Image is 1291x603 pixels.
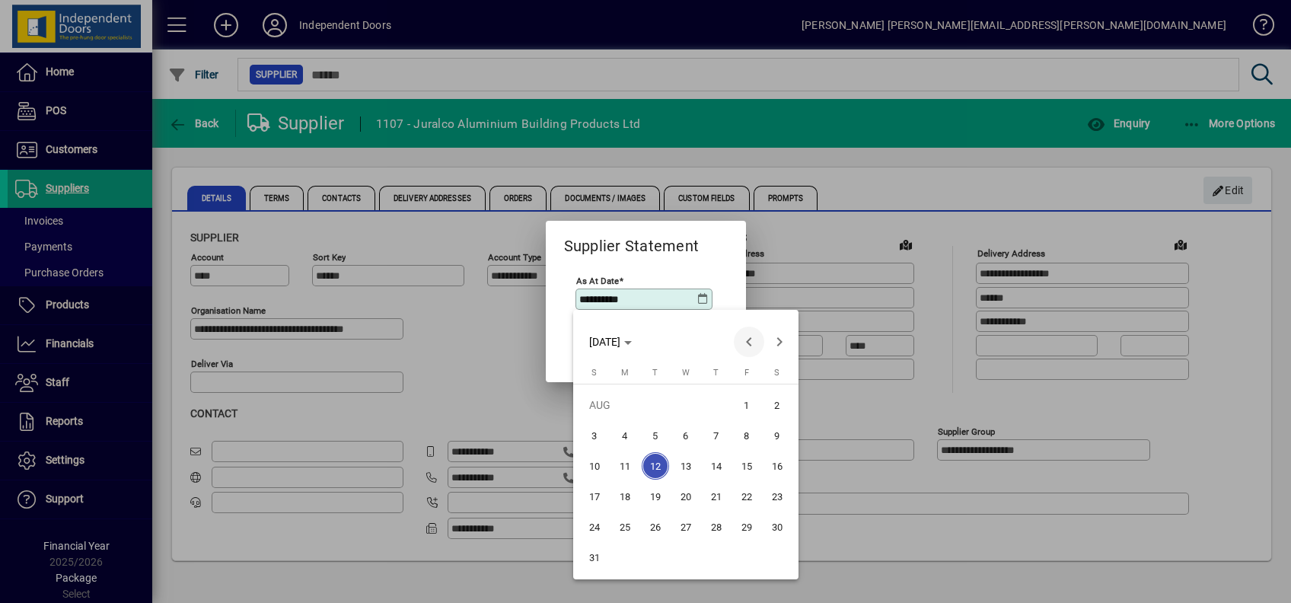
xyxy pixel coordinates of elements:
span: M [621,368,629,378]
span: 23 [763,483,791,510]
span: 21 [703,483,730,510]
span: 5 [642,422,669,449]
button: Sun Aug 31 2025 [579,542,610,573]
span: 25 [611,513,639,541]
span: 17 [581,483,608,510]
button: Sun Aug 10 2025 [579,451,610,481]
span: 28 [703,513,730,541]
button: Fri Aug 22 2025 [732,481,762,512]
span: 3 [581,422,608,449]
button: Mon Aug 25 2025 [610,512,640,542]
span: S [774,368,779,378]
span: 30 [763,513,791,541]
span: 14 [703,452,730,480]
span: 4 [611,422,639,449]
button: Thu Aug 21 2025 [701,481,732,512]
span: 2 [763,391,791,419]
button: Wed Aug 13 2025 [671,451,701,481]
button: Sat Aug 23 2025 [762,481,792,512]
button: Wed Aug 20 2025 [671,481,701,512]
button: Sun Aug 24 2025 [579,512,610,542]
span: 26 [642,513,669,541]
span: S [591,368,597,378]
span: 10 [581,452,608,480]
span: 9 [763,422,791,449]
span: 19 [642,483,669,510]
span: 6 [672,422,700,449]
button: Thu Aug 14 2025 [701,451,732,481]
button: Tue Aug 26 2025 [640,512,671,542]
span: 16 [763,452,791,480]
button: Sat Aug 16 2025 [762,451,792,481]
button: Thu Aug 28 2025 [701,512,732,542]
button: Mon Aug 18 2025 [610,481,640,512]
button: Fri Aug 08 2025 [732,420,762,451]
td: AUG [579,390,732,420]
button: Thu Aug 07 2025 [701,420,732,451]
button: Previous month [734,327,764,357]
button: Tue Aug 05 2025 [640,420,671,451]
span: 13 [672,452,700,480]
button: Tue Aug 19 2025 [640,481,671,512]
button: Fri Aug 15 2025 [732,451,762,481]
span: 1 [733,391,760,419]
span: 31 [581,544,608,571]
span: 27 [672,513,700,541]
span: 24 [581,513,608,541]
span: 8 [733,422,760,449]
span: 20 [672,483,700,510]
button: Choose month and year [583,328,638,356]
button: Sun Aug 03 2025 [579,420,610,451]
button: Sat Aug 09 2025 [762,420,792,451]
span: 7 [703,422,730,449]
button: Fri Aug 29 2025 [732,512,762,542]
button: Mon Aug 11 2025 [610,451,640,481]
button: Sat Aug 02 2025 [762,390,792,420]
span: F [744,368,749,378]
button: Mon Aug 04 2025 [610,420,640,451]
button: Fri Aug 01 2025 [732,390,762,420]
span: 12 [642,452,669,480]
button: Wed Aug 06 2025 [671,420,701,451]
button: Wed Aug 27 2025 [671,512,701,542]
span: 15 [733,452,760,480]
span: W [682,368,690,378]
span: 11 [611,452,639,480]
button: Sat Aug 30 2025 [762,512,792,542]
span: T [713,368,719,378]
span: [DATE] [589,336,620,348]
button: Next month [764,327,795,357]
span: 18 [611,483,639,510]
span: T [652,368,658,378]
span: 22 [733,483,760,510]
button: Sun Aug 17 2025 [579,481,610,512]
button: Tue Aug 12 2025 [640,451,671,481]
span: 29 [733,513,760,541]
